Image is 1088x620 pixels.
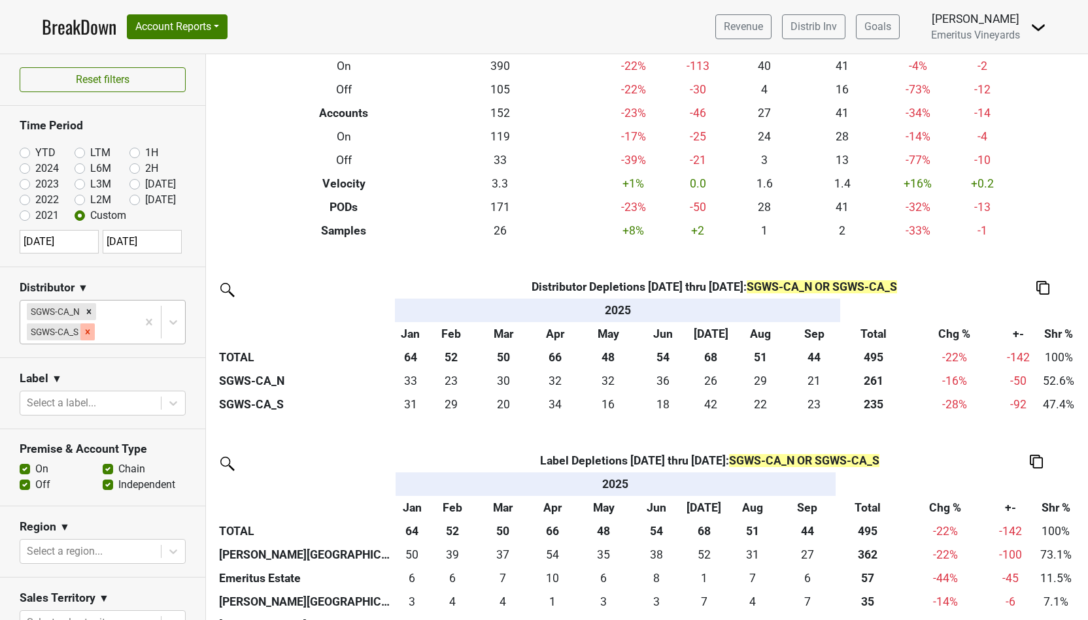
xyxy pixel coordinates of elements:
[804,54,881,78] td: 41
[532,546,573,563] div: 54
[477,322,531,346] th: Mar: activate to sort column ascending
[432,593,474,610] div: 4
[733,369,788,393] td: 28.5
[597,101,670,125] td: -23 %
[529,543,576,566] td: 54
[955,54,1010,78] td: -2
[836,590,899,613] th: 35.250
[733,322,788,346] th: Aug: activate to sort column ascending
[637,346,688,369] th: 54
[396,472,836,496] th: 2025
[670,195,726,219] td: -50
[715,14,772,39] a: Revenue
[284,195,403,219] th: PODs
[836,496,899,519] th: Total
[216,393,395,416] th: SGWS-CA_S
[899,590,991,613] td: -14 %
[733,346,788,369] th: 51
[1030,455,1043,468] img: Copy to clipboard
[597,195,670,219] td: -23 %
[782,14,845,39] a: Distrib Inv
[35,192,59,208] label: 2022
[534,396,576,413] div: 34
[579,369,637,393] td: 31.5
[530,369,579,393] td: 32
[788,322,840,346] th: Sep: activate to sort column ascending
[216,590,396,613] th: [PERSON_NAME][GEOGRAPHIC_DATA] 375ml
[1002,299,1034,322] th: &nbsp;: activate to sort column ascending
[836,519,899,543] th: 495
[899,472,991,496] th: &nbsp;: activate to sort column ascending
[681,519,726,543] th: 68
[955,195,1010,219] td: -13
[1030,472,1081,496] th: &nbsp;: activate to sort column ascending
[20,230,99,253] input: YYYY-MM-DD
[90,176,111,192] label: L3M
[881,195,955,219] td: -32 %
[670,101,726,125] td: -46
[532,593,573,610] div: 1
[681,496,726,519] th: Jul: activate to sort column ascending
[395,346,426,369] th: 64
[747,280,897,293] span: SGWS-CA_N OR SGWS-CA_S
[841,346,907,369] th: 495
[681,566,726,590] td: 1
[804,78,881,101] td: 16
[670,148,726,172] td: -21
[881,125,955,148] td: -14 %
[78,280,88,296] span: ▼
[839,570,896,587] div: 57
[576,543,632,566] td: 35
[635,570,679,587] div: 8
[477,369,531,393] td: 30
[779,566,836,590] td: 6
[1034,369,1083,393] td: 52.6%
[403,54,597,78] td: 390
[632,590,681,613] td: 3
[429,396,473,413] div: 29
[216,519,396,543] th: TOTAL
[534,372,576,389] div: 32
[955,219,1010,242] td: -1
[783,546,833,563] div: 27
[992,472,1030,496] th: &nbsp;: activate to sort column ascending
[788,346,840,369] th: 44
[992,519,1030,543] td: -142
[480,372,528,389] div: 30
[426,369,477,393] td: 22.917
[20,281,75,295] h3: Distributor
[396,543,428,566] td: 50
[477,496,529,519] th: Mar: activate to sort column ascending
[788,393,840,416] td: 23
[841,299,907,322] th: &nbsp;: activate to sort column ascending
[681,543,726,566] td: 52
[725,101,803,125] td: 27
[477,543,529,566] td: 37
[530,346,579,369] th: 66
[579,322,637,346] th: May: activate to sort column ascending
[992,496,1030,519] th: +-
[103,230,182,253] input: YYYY-MM-DD
[82,303,96,320] div: Remove SGWS-CA_N
[20,119,186,133] h3: Time Period
[480,396,528,413] div: 20
[685,593,723,610] div: 7
[1034,299,1083,322] th: &nbsp;: activate to sort column ascending
[216,369,395,393] th: SGWS-CA_N
[725,195,803,219] td: 28
[145,145,158,161] label: 1H
[403,172,597,195] td: 3.3
[396,590,428,613] td: 3
[839,593,896,610] div: 35
[836,543,899,566] th: 362.167
[127,14,228,39] button: Account Reports
[477,566,529,590] td: 7
[1006,396,1031,413] div: -92
[583,396,634,413] div: 16
[284,219,403,242] th: Samples
[27,323,80,340] div: SGWS-CA_S
[856,14,900,39] a: Goals
[881,54,955,78] td: -4 %
[788,369,840,393] td: 20.833
[597,172,670,195] td: +1 %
